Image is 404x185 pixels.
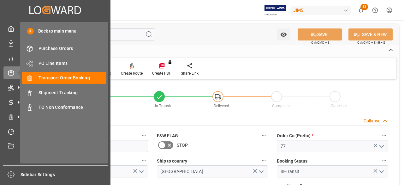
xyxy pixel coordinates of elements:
button: JAM Reference Number [140,131,148,139]
span: Ship to country [157,158,187,164]
button: show 33 new notifications [354,3,368,17]
img: Exertis%20JAM%20-%20Email%20Logo.jpg_1722504956.jpg [264,5,286,16]
button: SAVE & NEW [348,28,393,40]
div: Create Route [121,71,143,76]
button: JIMS [291,4,354,16]
div: Collapse [364,118,380,124]
a: TO Non Conformance [22,101,106,114]
span: Purchase Orders [39,45,106,52]
span: Order Co (Prefix) [277,133,313,139]
a: Shipment Tracking [22,86,106,99]
span: Shipment Tracking [39,89,106,96]
a: My Reports [3,52,107,64]
span: PO Line Items [39,60,106,67]
button: open menu [136,167,146,176]
span: Ctrl/CMD + S [311,40,330,45]
span: F&W FLAG [157,133,178,139]
button: Booking Status [380,157,388,165]
button: SAVE [298,28,342,40]
button: Order Co (Prefix) * [380,131,388,139]
span: In-Transit [155,104,171,108]
button: Country of Origin (Suffix) * [140,157,148,165]
span: Back to main menu [34,28,76,34]
button: open menu [376,141,386,151]
span: Booking Status [277,158,307,164]
button: open menu [376,167,386,176]
a: Purchase Orders [22,42,106,55]
span: Transport Order Booking [39,75,106,81]
span: TO Non Conformance [39,104,106,111]
span: Sidebar Settings [21,171,108,178]
span: Ctrl/CMD + Shift + S [357,40,385,45]
button: open menu [277,28,290,40]
a: PO Line Items [22,57,106,69]
a: Timeslot Management V2 [3,125,107,138]
button: F&W FLAG [260,131,268,139]
button: Help Center [368,3,382,17]
a: Transport Order Booking [22,72,106,84]
div: JIMS [291,6,351,15]
a: Data Management [3,37,107,49]
button: open menu [256,167,266,176]
a: My Cockpit [3,22,107,35]
span: STOP [177,142,188,149]
button: Ship to country [260,157,268,165]
a: Document Management [3,140,107,152]
span: 33 [360,4,368,10]
div: Share Link [181,71,199,76]
span: Cancelled [331,104,348,108]
span: Delivered [214,104,229,108]
span: Completed [272,104,291,108]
